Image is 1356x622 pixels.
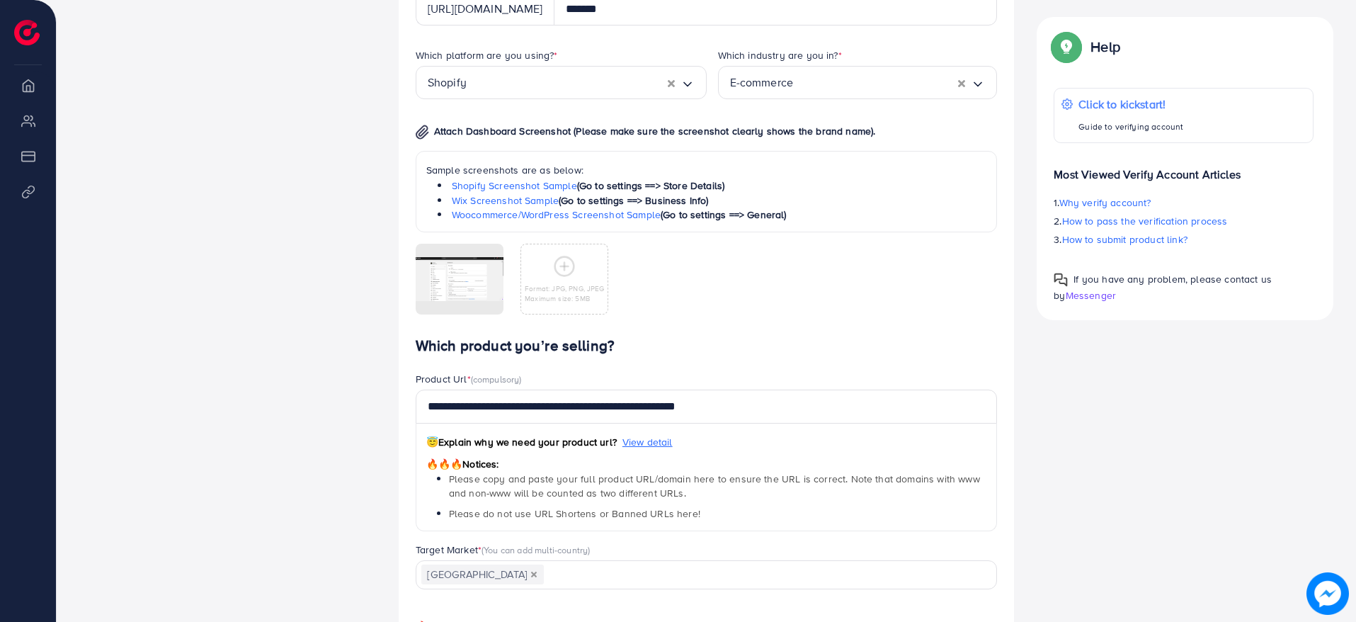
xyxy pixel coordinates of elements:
[14,20,40,45] img: logo
[559,193,708,208] span: (Go to settings ==> Business Info)
[718,66,998,99] div: Search for option
[793,72,958,94] input: Search for option
[530,571,537,578] button: Deselect Pakistan
[428,72,467,94] span: Shopify
[426,162,987,179] p: Sample screenshots are as below:
[1066,288,1116,302] span: Messenger
[1054,231,1314,248] p: 3.
[1054,273,1068,287] img: Popup guide
[416,66,707,99] div: Search for option
[449,507,700,521] span: Please do not use URL Shortens or Banned URLs here!
[1090,38,1120,55] p: Help
[416,337,998,355] h4: Which product you’re selling?
[545,564,979,586] input: Search for option
[958,74,965,91] button: Clear Selected
[718,48,842,62] label: Which industry are you in?
[1054,194,1314,211] p: 1.
[452,208,661,222] a: Woocommerce/WordPress Screenshot Sample
[482,543,590,556] span: (You can add multi-country)
[426,435,617,449] span: Explain why we need your product url?
[1078,96,1183,113] p: Click to kickstart!
[416,560,998,589] div: Search for option
[416,372,522,386] label: Product Url
[449,472,980,500] span: Please copy and paste your full product URL/domain here to ensure the URL is correct. Note that d...
[467,72,668,94] input: Search for option
[1054,154,1314,183] p: Most Viewed Verify Account Articles
[525,293,605,303] p: Maximum size: 5MB
[416,48,558,62] label: Which platform are you using?
[668,74,675,91] button: Clear Selected
[416,257,503,301] img: img uploaded
[661,208,786,222] span: (Go to settings ==> General)
[1054,272,1272,302] span: If you have any problem, please contact us by
[416,125,429,140] img: img
[452,193,559,208] a: Wix Screenshot Sample
[525,283,605,293] p: Format: JPG, PNG, JPEG
[452,179,577,193] a: Shopify Screenshot Sample
[421,565,544,584] span: [GEOGRAPHIC_DATA]
[426,457,499,471] span: Notices:
[434,124,876,138] span: Attach Dashboard Screenshot (Please make sure the screenshot clearly shows the brand name).
[1054,34,1079,60] img: Popup guide
[1062,232,1187,247] span: How to submit product link?
[1059,196,1151,210] span: Why verify account?
[1062,214,1228,228] span: How to pass the verification process
[1078,118,1183,135] p: Guide to verifying account
[426,435,438,449] span: 😇
[622,435,673,449] span: View detail
[471,373,522,385] span: (compulsory)
[1311,577,1345,611] img: image
[730,72,794,94] span: E-commerce
[577,179,724,193] span: (Go to settings ==> Store Details)
[1054,213,1314,230] p: 2.
[416,543,591,557] label: Target Market
[426,457,462,471] span: 🔥🔥🔥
